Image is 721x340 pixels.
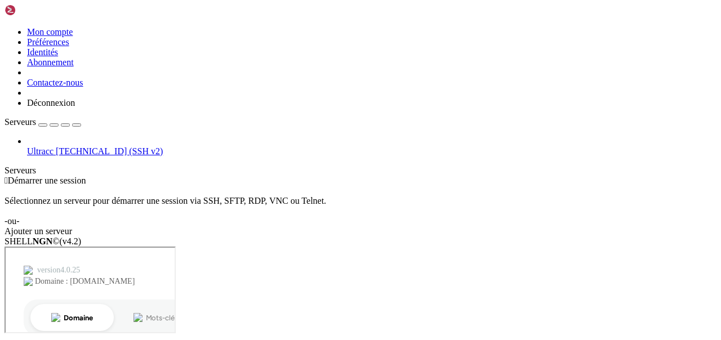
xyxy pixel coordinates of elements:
[27,98,75,108] font: Déconnexion
[140,66,172,74] font: Mots-clés
[128,65,137,74] img: tab_keywords_by_traffic_grey.svg
[60,236,82,246] span: 4.2.0
[27,78,83,87] a: Contactez-nous
[29,29,129,38] font: Domaine : [DOMAIN_NAME]
[5,236,33,246] font: SHELL
[33,236,53,246] font: NGN
[56,146,163,156] font: [TECHNICAL_ID] (SSH v2)
[18,29,27,38] img: website_grey.svg
[67,236,78,246] font: 4.2
[27,47,58,57] a: Identités
[5,165,36,175] font: Serveurs
[46,65,55,74] img: tab_domain_overview_orange.svg
[78,236,81,246] font: )
[5,117,81,127] a: Serveurs
[18,18,27,27] img: logo_orange.svg
[8,176,86,185] font: Démarrer une session
[27,146,716,156] a: Ultracc [TECHNICAL_ID] (SSH v2)
[5,226,72,236] font: Ajouter un serveur
[27,37,69,47] a: Préférences
[52,236,59,246] font: ©
[5,216,20,226] font: -ou-
[60,236,67,246] font: (v
[5,5,69,16] img: Coquillages
[27,146,54,156] font: Ultracc
[58,66,87,74] font: Domaine
[27,27,73,37] a: Mon compte
[5,176,8,185] font: 
[27,57,74,67] a: Abonnement
[32,18,55,26] font: version
[5,117,36,127] font: Serveurs
[27,136,716,156] li: Ultracc [TECHNICAL_ID] (SSH v2)
[55,18,74,26] font: 4.0.25
[5,196,326,205] font: Sélectionnez un serveur pour démarrer une session via SSH, SFTP, RDP, VNC ou Telnet.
